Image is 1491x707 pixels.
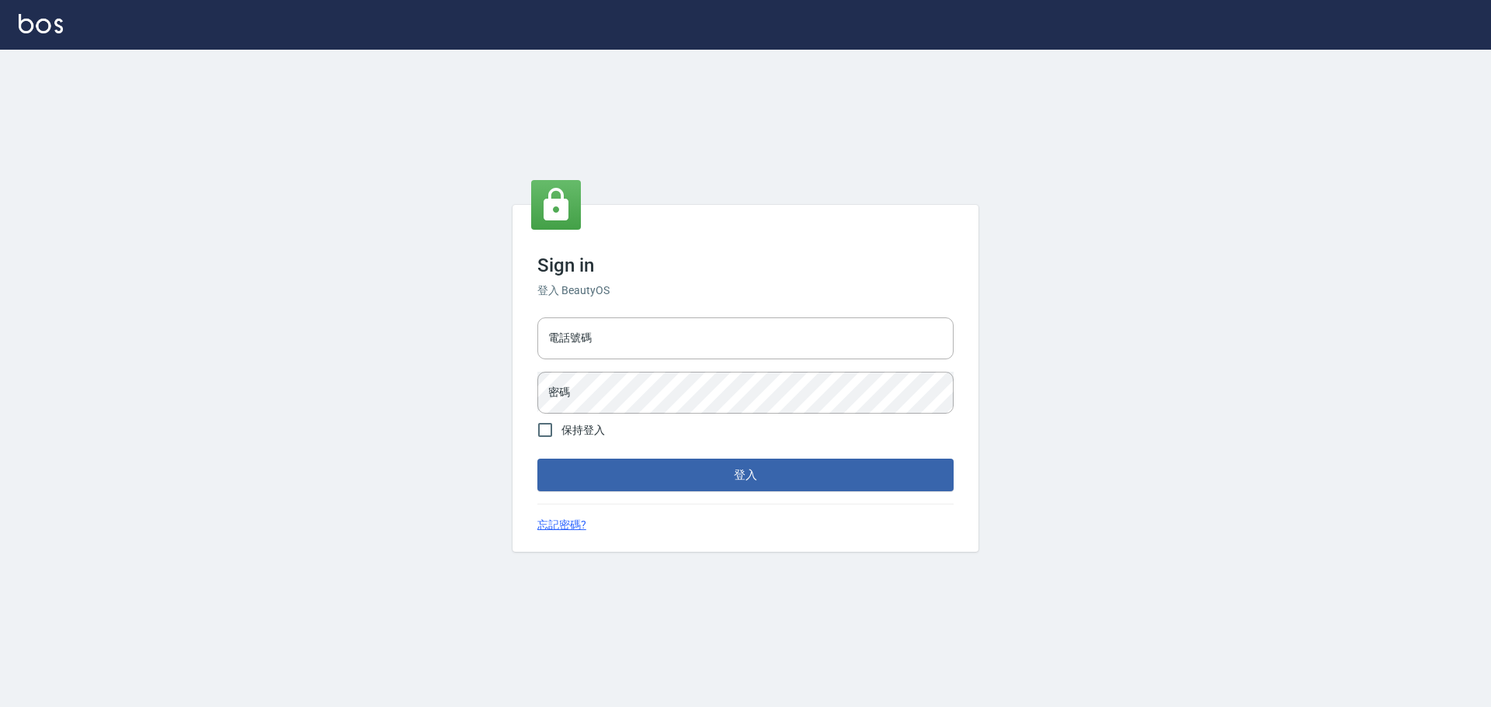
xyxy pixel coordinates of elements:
span: 保持登入 [561,422,605,438]
img: Logo [19,14,63,33]
h3: Sign in [537,255,954,276]
a: 忘記密碼? [537,517,586,533]
h6: 登入 BeautyOS [537,282,954,299]
button: 登入 [537,459,954,491]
